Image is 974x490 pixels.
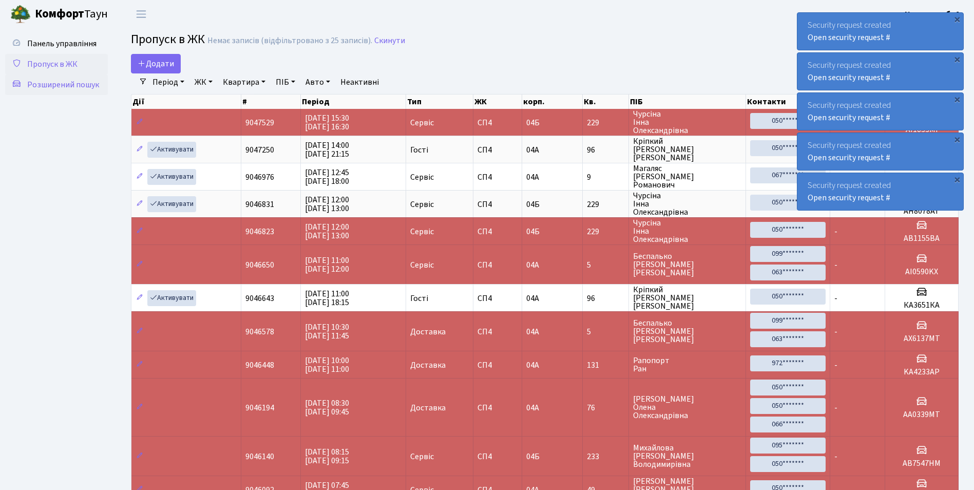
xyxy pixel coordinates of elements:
[245,226,274,237] span: 9046823
[587,146,624,154] span: 96
[808,72,890,83] a: Open security request #
[587,404,624,412] span: 76
[633,444,741,468] span: Михайлова [PERSON_NAME] Володимирівна
[526,144,539,156] span: 04А
[797,173,963,210] div: Security request created
[587,200,624,209] span: 229
[629,95,746,109] th: ПІБ
[889,410,954,420] h5: AA0339MT
[889,334,954,344] h5: AX6137MT
[889,267,954,277] h5: AI0590KX
[301,73,334,91] a: Авто
[633,137,741,162] span: Кріпкий [PERSON_NAME] [PERSON_NAME]
[245,360,274,371] span: 9046448
[374,36,405,46] a: Скинути
[478,361,518,369] span: СП4
[245,293,274,304] span: 9046643
[245,172,274,183] span: 9046976
[526,360,539,371] span: 04А
[808,112,890,123] a: Open security request #
[526,172,539,183] span: 04А
[889,206,954,216] h5: АН8078АТ
[27,38,97,49] span: Панель управління
[526,451,540,462] span: 04Б
[147,196,196,212] a: Активувати
[245,451,274,462] span: 9046140
[478,294,518,303] span: СП4
[834,402,837,413] span: -
[131,95,241,109] th: Дії
[35,6,108,23] span: Таун
[241,95,301,109] th: #
[478,404,518,412] span: СП4
[147,142,196,158] a: Активувати
[410,200,434,209] span: Сервіс
[5,54,108,74] a: Пропуск в ЖК
[905,9,962,20] b: Консьєрж б. 4.
[305,112,349,133] span: [DATE] 15:30 [DATE] 16:30
[633,164,741,189] span: Магаляс [PERSON_NAME] Романович
[305,140,349,160] span: [DATE] 14:00 [DATE] 21:15
[478,146,518,154] span: СП4
[131,30,205,48] span: Пропуск в ЖК
[633,319,741,344] span: Беспалько [PERSON_NAME] [PERSON_NAME]
[219,73,270,91] a: Квартира
[410,119,434,127] span: Сервіс
[478,200,518,209] span: СП4
[952,134,962,144] div: ×
[587,328,624,336] span: 5
[633,192,741,216] span: Чурсіна Інна Олександрівна
[245,199,274,210] span: 9046831
[410,404,446,412] span: Доставка
[952,174,962,184] div: ×
[478,453,518,461] span: СП4
[305,194,349,214] span: [DATE] 12:00 [DATE] 13:00
[27,59,78,70] span: Пропуск в ЖК
[952,54,962,64] div: ×
[797,53,963,90] div: Security request created
[834,451,837,462] span: -
[245,402,274,413] span: 9046194
[808,152,890,163] a: Open security request #
[834,326,837,337] span: -
[305,446,349,466] span: [DATE] 08:15 [DATE] 09:15
[410,361,446,369] span: Доставка
[478,173,518,181] span: СП4
[245,144,274,156] span: 9047250
[633,252,741,277] span: Беспалько [PERSON_NAME] [PERSON_NAME]
[305,355,349,375] span: [DATE] 10:00 [DATE] 11:00
[245,259,274,271] span: 9046650
[587,228,624,236] span: 229
[889,234,954,243] h5: АВ1155ВА
[147,169,196,185] a: Активувати
[336,73,383,91] a: Неактивні
[526,226,540,237] span: 04Б
[587,119,624,127] span: 229
[478,261,518,269] span: СП4
[834,360,837,371] span: -
[526,117,540,128] span: 04Б
[245,117,274,128] span: 9047529
[587,453,624,461] span: 233
[834,259,837,271] span: -
[406,95,474,109] th: Тип
[35,6,84,22] b: Комфорт
[797,93,963,130] div: Security request created
[526,402,539,413] span: 04А
[131,54,181,73] a: Додати
[526,326,539,337] span: 04А
[633,286,741,310] span: Кріпкий [PERSON_NAME] [PERSON_NAME]
[522,95,583,109] th: корп.
[746,95,830,109] th: Контакти
[27,79,99,90] span: Розширений пошук
[473,95,522,109] th: ЖК
[526,259,539,271] span: 04А
[305,398,349,418] span: [DATE] 08:30 [DATE] 09:45
[583,95,629,109] th: Кв.
[410,453,434,461] span: Сервіс
[148,73,188,91] a: Період
[410,146,428,154] span: Гості
[305,255,349,275] span: [DATE] 11:00 [DATE] 12:00
[952,94,962,104] div: ×
[797,133,963,170] div: Security request created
